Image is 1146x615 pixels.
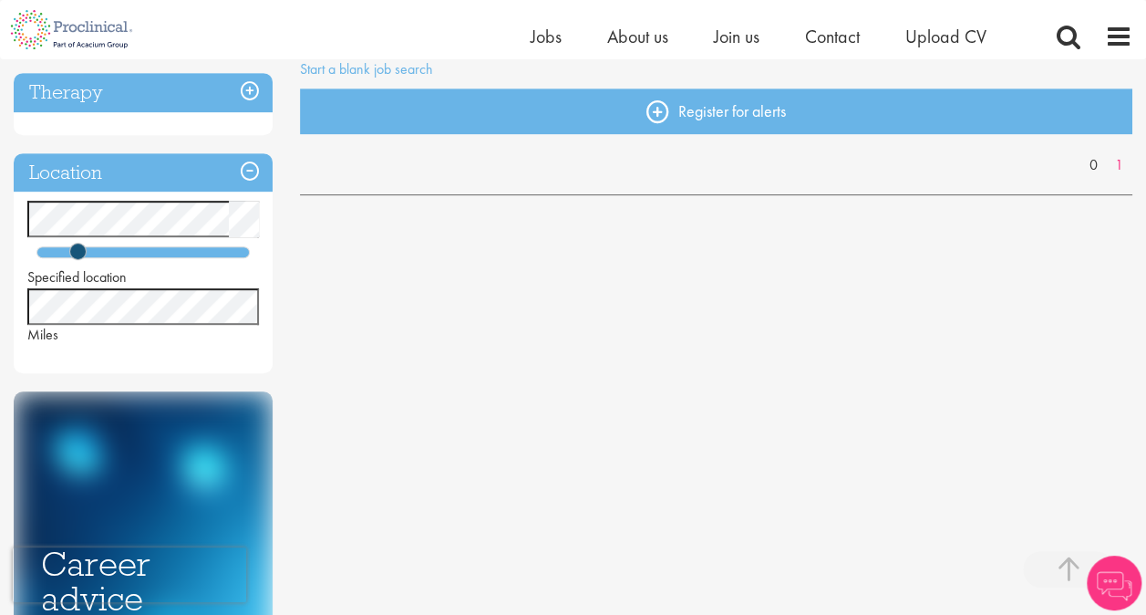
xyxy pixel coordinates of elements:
[1080,155,1107,176] a: 0
[531,25,562,48] a: Jobs
[300,89,1132,134] a: Register for alerts
[905,25,986,48] a: Upload CV
[1087,556,1141,610] img: Chatbot
[607,25,668,48] a: About us
[27,325,58,344] span: Miles
[1106,155,1132,176] a: 1
[14,153,273,193] h3: Location
[805,25,860,48] a: Contact
[714,25,759,48] a: Join us
[13,547,246,602] iframe: reCAPTCHA
[300,59,433,78] a: Start a blank job search
[14,73,273,112] h3: Therapy
[27,267,127,287] span: Specified location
